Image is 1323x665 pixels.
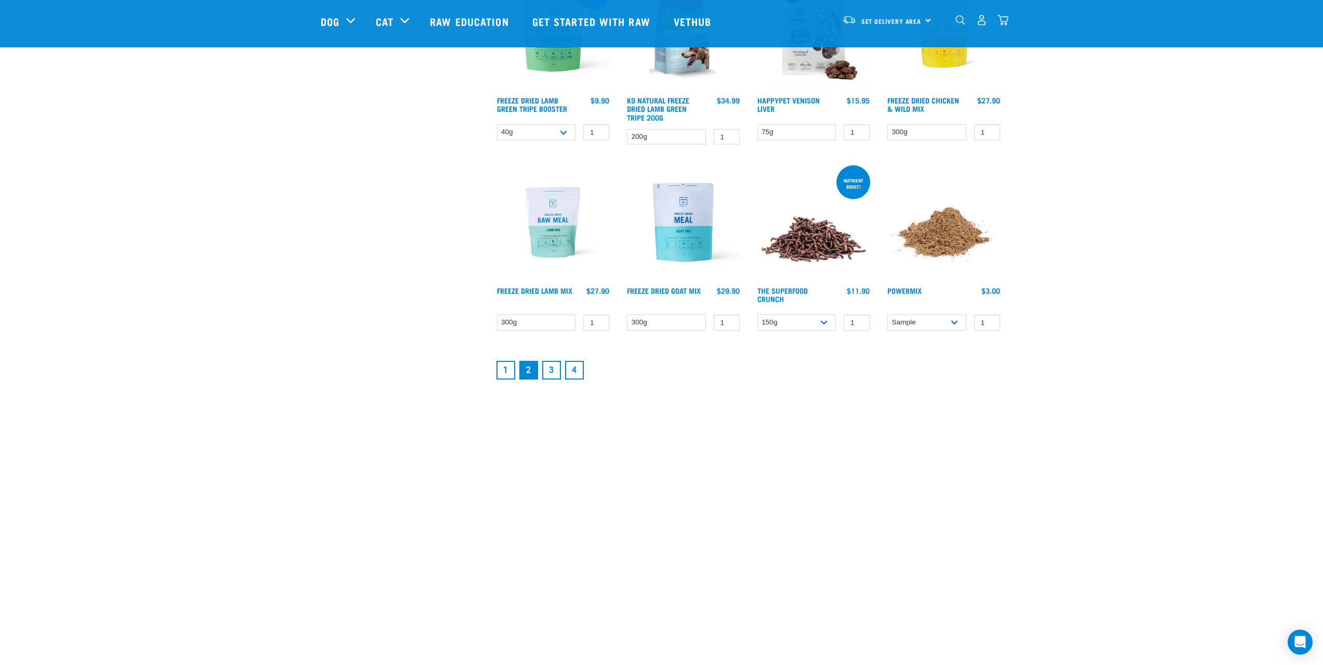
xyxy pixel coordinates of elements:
div: $27.90 [977,96,1000,105]
input: 1 [974,124,1000,140]
div: $15.95 [847,96,870,105]
a: Get started with Raw [522,1,663,42]
img: user.png [976,15,987,25]
img: home-icon@2x.png [998,15,1008,25]
a: Raw Education [420,1,521,42]
div: $11.90 [847,286,870,295]
a: Cat [376,14,394,29]
img: Pile Of PowerMix For Pets [885,163,1003,281]
a: K9 Natural Freeze Dried Lamb Green Tripe 200g [627,98,689,119]
a: Freeze Dried Goat Mix [627,289,701,292]
input: 1 [844,124,870,140]
div: nutrient boost! [836,173,870,194]
input: 1 [583,124,609,140]
input: 1 [714,315,740,331]
a: Freeze Dried Lamb Green Tripe Booster [497,98,567,110]
a: Powermix [887,289,922,292]
a: Freeze Dried Chicken & Wild Mix [887,98,959,110]
div: Open Intercom Messenger [1288,630,1313,655]
div: $3.00 [981,286,1000,295]
a: Goto page 3 [542,361,561,380]
img: 1311 Superfood Crunch 01 [755,163,873,281]
a: Happypet Venison Liver [757,98,820,110]
div: $27.90 [586,286,609,295]
span: Set Delivery Area [861,19,922,23]
input: 1 [974,315,1000,331]
div: $29.90 [717,286,740,295]
a: Page 2 [519,361,538,380]
a: Goto page 1 [496,361,515,380]
input: 1 [714,129,740,145]
a: Dog [321,14,339,29]
a: Freeze Dried Lamb Mix [497,289,572,292]
a: The Superfood Crunch [757,289,808,301]
img: Raw Essentials Freeze Dried Goat Mix [624,163,742,281]
a: Goto page 4 [565,361,584,380]
a: Vethub [663,1,725,42]
input: 1 [583,315,609,331]
img: van-moving.png [842,15,856,24]
img: RE Product Shoot 2023 Nov8677 [494,163,612,281]
img: home-icon-1@2x.png [955,15,965,25]
nav: pagination [494,359,1003,382]
div: $34.99 [717,96,740,105]
div: $9.90 [591,96,609,105]
input: 1 [844,315,870,331]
